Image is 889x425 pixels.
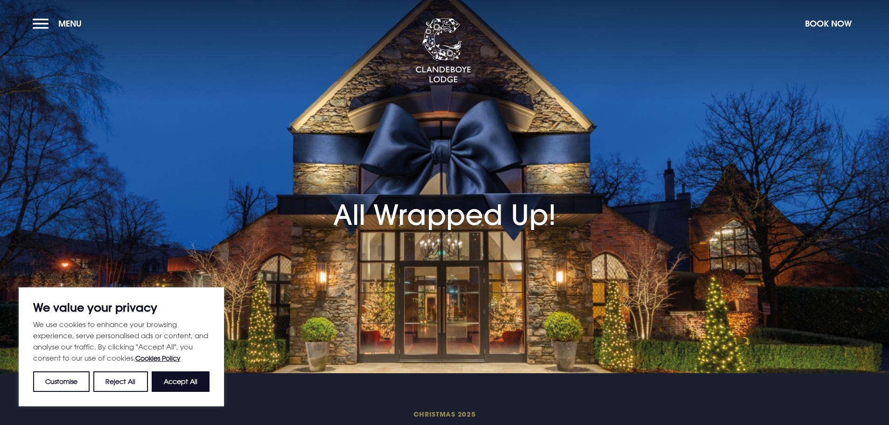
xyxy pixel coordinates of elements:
[415,18,471,84] img: Clandeboye Lodge
[93,371,147,392] button: Reject All
[800,14,856,34] button: Book Now
[33,302,210,313] p: We value your privacy
[19,287,224,406] div: We value your privacy
[222,410,666,418] span: Christmas 2025
[33,14,86,34] button: Menu
[135,354,181,362] a: Cookies Policy
[33,371,90,392] button: Customise
[33,319,210,364] p: We use cookies to enhance your browsing experience, serve personalised ads or content, and analys...
[152,371,210,392] button: Accept All
[333,146,556,231] h1: All Wrapped Up!
[58,18,82,29] span: Menu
